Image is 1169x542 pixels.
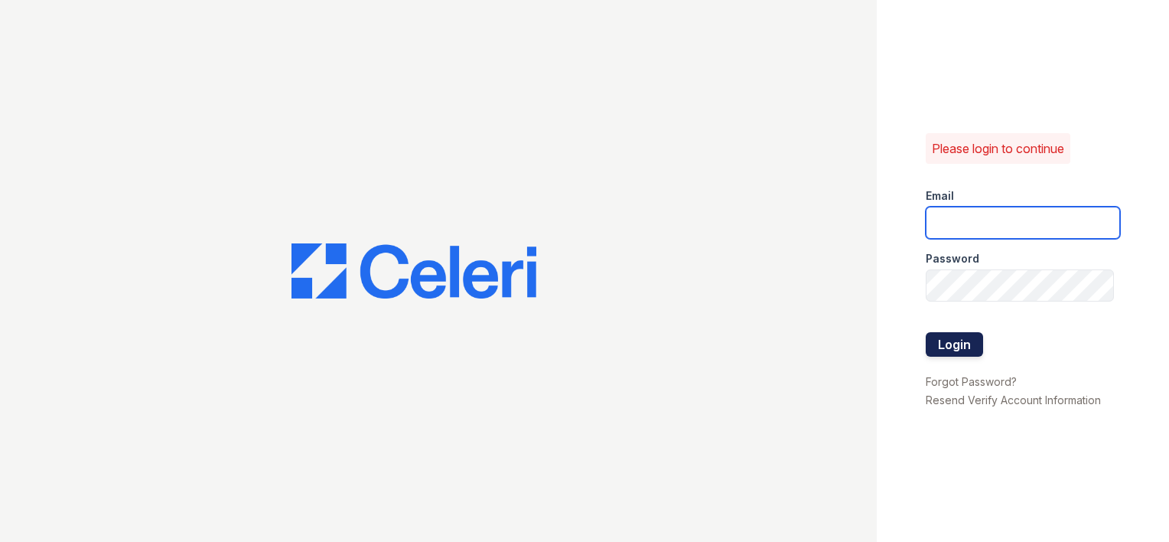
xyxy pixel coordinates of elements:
[926,188,954,204] label: Email
[291,243,536,299] img: CE_Logo_Blue-a8612792a0a2168367f1c8372b55b34899dd931a85d93a1a3d3e32e68fde9ad4.png
[926,251,979,266] label: Password
[926,375,1017,388] a: Forgot Password?
[926,332,983,357] button: Login
[932,139,1064,158] p: Please login to continue
[926,393,1101,406] a: Resend Verify Account Information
